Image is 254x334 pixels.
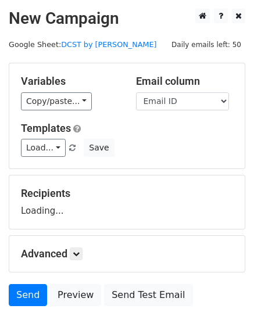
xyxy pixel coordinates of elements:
[50,284,101,306] a: Preview
[21,122,71,134] a: Templates
[21,187,233,200] h5: Recipients
[136,75,234,88] h5: Email column
[9,284,47,306] a: Send
[167,38,245,51] span: Daily emails left: 50
[21,92,92,110] a: Copy/paste...
[9,40,156,49] small: Google Sheet:
[104,284,192,306] a: Send Test Email
[21,139,66,157] a: Load...
[84,139,114,157] button: Save
[9,9,245,28] h2: New Campaign
[21,247,233,260] h5: Advanced
[21,75,119,88] h5: Variables
[167,40,245,49] a: Daily emails left: 50
[21,187,233,217] div: Loading...
[61,40,156,49] a: DCST by [PERSON_NAME]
